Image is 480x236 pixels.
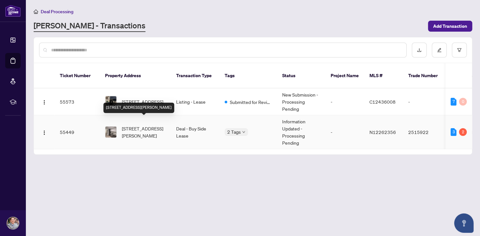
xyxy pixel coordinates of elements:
span: [STREET_ADDRESS] [122,98,163,105]
span: download [417,48,421,52]
img: logo [5,5,21,17]
button: edit [432,43,447,57]
span: home [34,9,38,14]
th: Transaction Type [171,63,219,88]
th: Project Name [325,63,364,88]
button: Open asap [454,213,474,233]
td: 55573 [55,88,100,115]
div: [STREET_ADDRESS][PERSON_NAME] [103,103,174,113]
span: edit [437,48,442,52]
td: - [325,115,364,149]
span: Add Transaction [433,21,467,31]
div: 7 [451,98,456,106]
img: thumbnail-img [105,96,116,107]
td: Deal - Buy Side Lease [171,115,219,149]
span: filter [457,48,462,52]
div: 0 [459,98,467,106]
td: 55449 [55,115,100,149]
td: Information Updated - Processing Pending [277,115,325,149]
button: filter [452,43,467,57]
div: 3 [451,128,456,136]
span: [STREET_ADDRESS][PERSON_NAME] [122,125,166,139]
span: N12262356 [369,129,396,135]
img: Logo [42,130,47,135]
img: Profile Icon [7,217,19,229]
img: Logo [42,100,47,105]
th: Property Address [100,63,171,88]
span: C12436008 [369,99,396,105]
div: 2 [459,128,467,136]
span: Submitted for Review [230,98,272,106]
th: Ticket Number [55,63,100,88]
a: [PERSON_NAME] - Transactions [34,20,145,32]
span: 2 Tags [227,128,241,136]
th: Status [277,63,325,88]
td: New Submission - Processing Pending [277,88,325,115]
button: download [412,43,427,57]
td: 2515922 [403,115,448,149]
button: Add Transaction [428,21,472,32]
th: Tags [219,63,277,88]
img: thumbnail-img [105,127,116,138]
span: down [242,130,245,134]
span: Deal Processing [41,9,73,15]
td: Listing - Lease [171,88,219,115]
th: MLS # [364,63,403,88]
th: Trade Number [403,63,448,88]
button: Logo [39,97,49,107]
button: Logo [39,127,49,137]
td: - [403,88,448,115]
td: - [325,88,364,115]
